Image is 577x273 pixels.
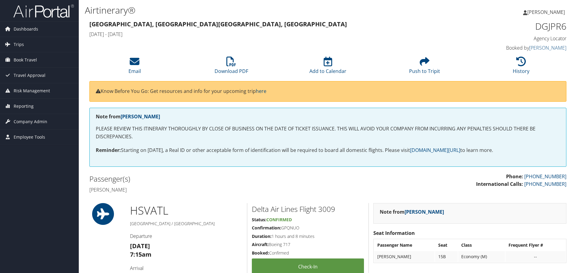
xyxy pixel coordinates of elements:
[405,209,444,215] a: [PERSON_NAME]
[266,217,292,222] span: Confirmed
[454,35,566,42] h4: Agency Locator
[509,254,562,259] div: --
[130,242,150,250] strong: [DATE]
[374,240,435,251] th: Passenger Name
[380,209,444,215] strong: Note from
[527,9,565,15] span: [PERSON_NAME]
[130,233,242,239] h4: Departure
[89,31,445,38] h4: [DATE] - [DATE]
[252,217,266,222] strong: Status:
[89,20,347,28] strong: [GEOGRAPHIC_DATA], [GEOGRAPHIC_DATA] [GEOGRAPHIC_DATA], [GEOGRAPHIC_DATA]
[252,233,272,239] strong: Duration:
[14,83,50,98] span: Risk Management
[454,44,566,51] h4: Booked by
[454,20,566,33] h1: DGJPR6
[524,173,566,180] a: [PHONE_NUMBER]
[458,251,505,262] td: Economy (M)
[252,242,364,248] h5: Boeing 717
[529,44,566,51] a: [PERSON_NAME]
[96,113,160,120] strong: Note from
[130,221,242,227] h5: [GEOGRAPHIC_DATA] / [GEOGRAPHIC_DATA]
[14,130,45,145] span: Employee Tools
[96,125,560,140] p: PLEASE REVIEW THIS ITINERARY THOROUGHLY BY CLOSE OF BUSINESS ON THE DATE OF TICKET ISSUANCE. THIS...
[256,88,266,94] a: here
[14,52,37,67] span: Book Travel
[409,60,440,74] a: Push to Tripit
[130,265,242,271] h4: Arrival
[374,251,435,262] td: [PERSON_NAME]
[14,21,38,37] span: Dashboards
[523,3,571,21] a: [PERSON_NAME]
[14,37,24,52] span: Trips
[96,87,560,95] p: Know Before You Go: Get resources and info for your upcoming trip
[215,60,248,74] a: Download PDF
[121,113,160,120] a: [PERSON_NAME]
[252,204,364,214] h2: Delta Air Lines Flight 3009
[14,68,45,83] span: Travel Approval
[524,181,566,187] a: [PHONE_NUMBER]
[373,230,415,236] strong: Seat Information
[14,114,47,129] span: Company Admin
[252,225,364,231] h5: GPQNUO
[435,240,458,251] th: Seat
[458,240,505,251] th: Class
[506,173,523,180] strong: Phone:
[85,4,409,17] h1: Airtinerary®
[252,250,269,256] strong: Booked:
[252,225,281,231] strong: Confirmation:
[309,60,346,74] a: Add to Calendar
[14,99,34,114] span: Reporting
[89,186,323,193] h4: [PERSON_NAME]
[252,250,364,256] h5: Confirmed
[13,4,74,18] img: airportal-logo.png
[252,242,269,247] strong: Aircraft:
[96,147,121,153] strong: Reminder:
[130,203,242,218] h1: HSV ATL
[128,60,141,74] a: Email
[130,250,152,258] strong: 7:15am
[252,233,364,239] h5: 1 hours and 8 minutes
[513,60,529,74] a: History
[96,146,560,154] p: Starting on [DATE], a Real ID or other acceptable form of identification will be required to boar...
[410,147,460,153] a: [DOMAIN_NAME][URL]
[505,240,565,251] th: Frequent Flyer #
[476,181,523,187] strong: International Calls:
[89,174,323,184] h2: Passenger(s)
[435,251,458,262] td: 15B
